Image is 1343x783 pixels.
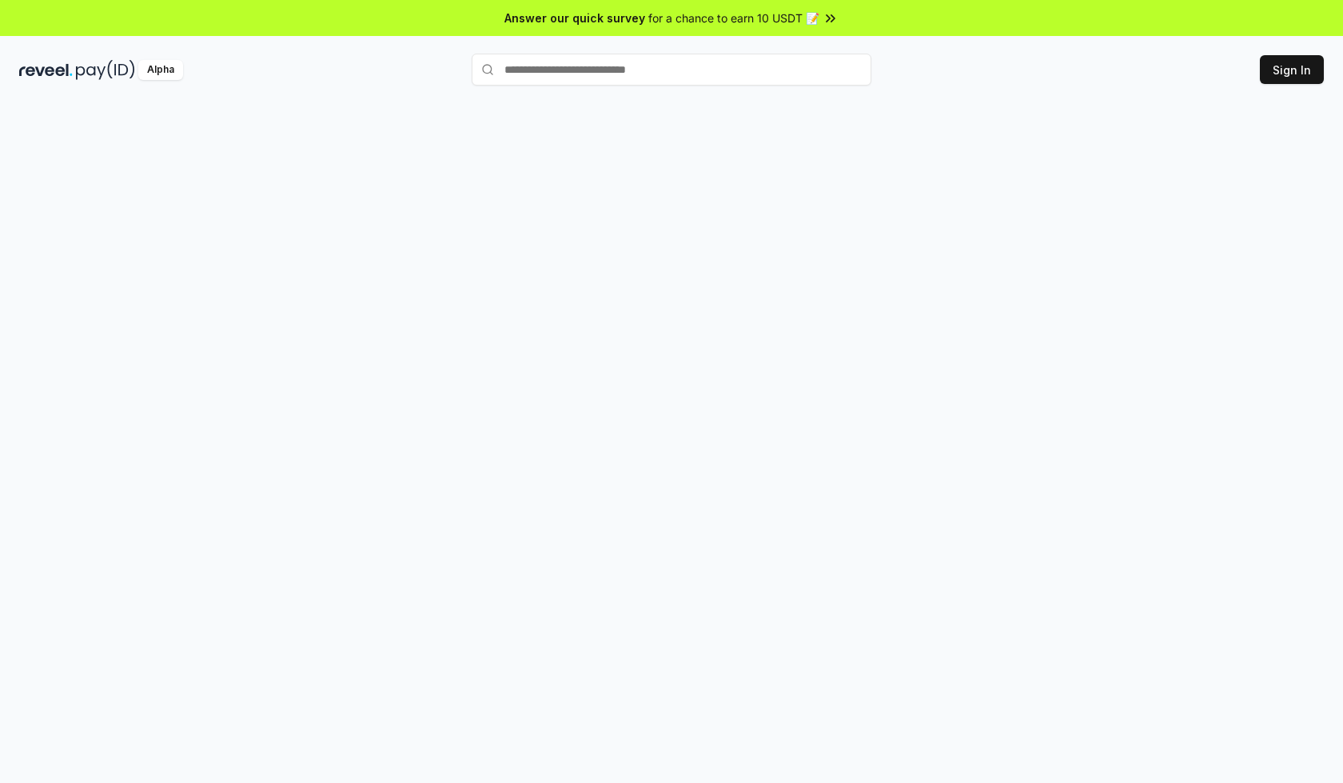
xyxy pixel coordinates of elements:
[648,10,819,26] span: for a chance to earn 10 USDT 📝
[504,10,645,26] span: Answer our quick survey
[1260,55,1324,84] button: Sign In
[19,60,73,80] img: reveel_dark
[76,60,135,80] img: pay_id
[138,60,183,80] div: Alpha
